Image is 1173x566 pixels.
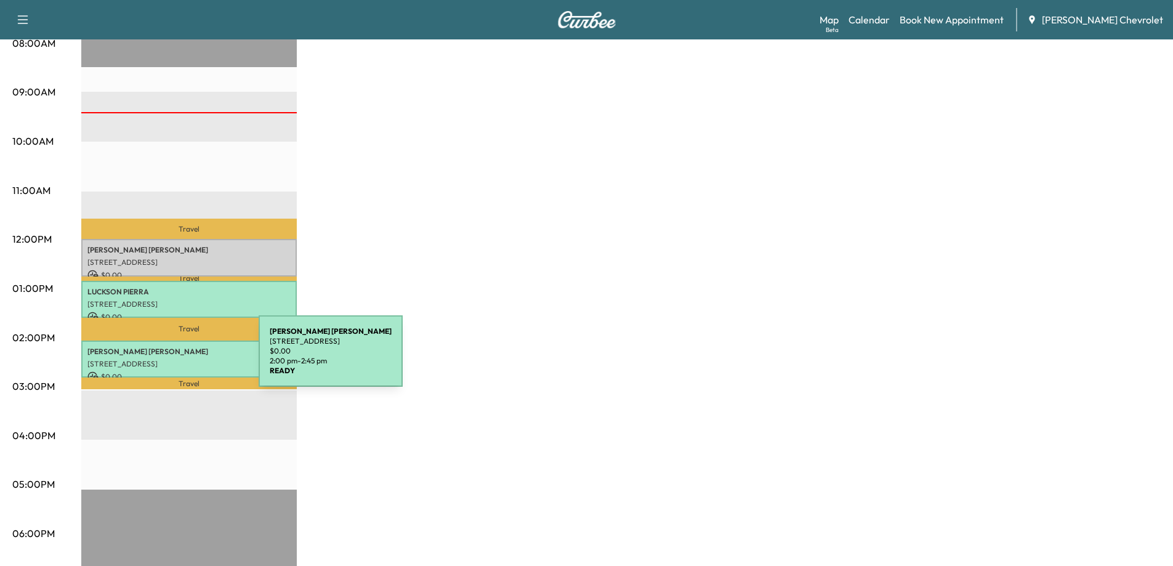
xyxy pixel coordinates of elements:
a: Book New Appointment [900,12,1004,27]
p: 11:00AM [12,183,50,198]
p: Travel [81,219,297,240]
p: Travel [81,277,297,281]
p: 02:00PM [12,330,55,345]
p: Travel [81,318,297,340]
p: 08:00AM [12,36,55,51]
p: 01:00PM [12,281,53,296]
p: [PERSON_NAME] [PERSON_NAME] [87,245,291,255]
p: 10:00AM [12,134,54,148]
p: [STREET_ADDRESS] [270,336,392,346]
div: Beta [826,25,839,34]
span: [PERSON_NAME] Chevrolet [1042,12,1163,27]
p: [PERSON_NAME] [PERSON_NAME] [87,347,291,357]
p: [STREET_ADDRESS] [87,359,291,369]
p: 04:00PM [12,428,55,443]
p: LUCKSON PIERRA [87,287,291,297]
a: Calendar [849,12,890,27]
b: [PERSON_NAME] [PERSON_NAME] [270,326,392,336]
p: $ 0.00 [270,346,392,356]
p: 06:00PM [12,526,55,541]
a: MapBeta [820,12,839,27]
p: 09:00AM [12,84,55,99]
p: [STREET_ADDRESS] [87,257,291,267]
p: $ 0.00 [87,312,291,323]
p: 03:00PM [12,379,55,394]
p: $ 0.00 [87,371,291,382]
p: [STREET_ADDRESS] [87,299,291,309]
img: Curbee Logo [557,11,616,28]
p: 2:00 pm - 2:45 pm [270,356,392,366]
p: 12:00PM [12,232,52,246]
p: Travel [81,378,297,389]
p: 05:00PM [12,477,55,491]
p: $ 0.00 [87,270,291,281]
b: READY [270,366,295,375]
